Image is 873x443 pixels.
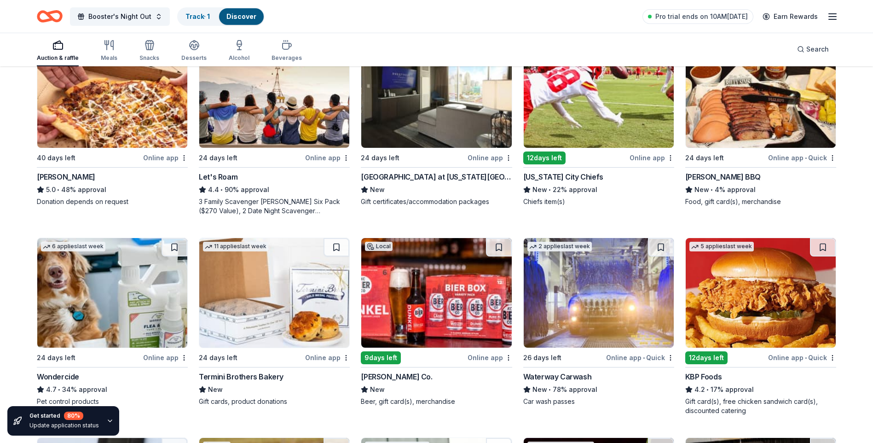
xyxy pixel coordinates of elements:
[37,184,188,195] div: 48% approval
[361,371,432,382] div: [PERSON_NAME] Co.
[199,171,237,182] div: Let's Roam
[606,352,674,363] div: Online app Quick
[523,352,561,363] div: 26 days left
[181,36,207,66] button: Desserts
[685,397,836,415] div: Gift card(s), free chicken sandwich card(s), discounted catering
[199,238,350,406] a: Image for Termini Brothers Bakery11 applieslast week24 days leftOnline appTermini Brothers Bakery...
[185,12,210,20] a: Track· 1
[37,238,188,406] a: Image for Wondercide6 applieslast week24 days leftOnline appWondercide4.7•34% approvalPet control...
[689,242,754,251] div: 5 applies last week
[527,242,592,251] div: 2 applies last week
[37,38,187,148] img: Image for Casey's
[57,186,59,193] span: •
[685,371,722,382] div: KBP Foods
[272,54,302,62] div: Beverages
[29,412,99,420] div: Get started
[655,11,748,22] span: Pro trial ends on 10AM[DATE]
[768,152,836,163] div: Online app Quick
[685,152,724,163] div: 24 days left
[694,384,705,395] span: 4.2
[199,38,349,148] img: Image for Let's Roam
[361,38,512,206] a: Image for Hollywood Casino at Kansas SpeedwayLocal24 days leftOnline app[GEOGRAPHIC_DATA] at [US_...
[630,152,674,163] div: Online app
[361,171,512,182] div: [GEOGRAPHIC_DATA] at [US_STATE][GEOGRAPHIC_DATA]
[523,171,603,182] div: [US_STATE] City Chiefs
[229,54,249,62] div: Alcohol
[139,54,159,62] div: Snacks
[361,197,512,206] div: Gift certificates/accommodation packages
[143,152,188,163] div: Online app
[199,397,350,406] div: Gift cards, product donations
[790,40,836,58] button: Search
[685,351,728,364] div: 12 days left
[143,352,188,363] div: Online app
[58,386,60,393] span: •
[305,352,350,363] div: Online app
[549,386,551,393] span: •
[361,351,401,364] div: 9 days left
[686,38,836,148] img: Image for Billy Sims BBQ
[37,38,188,206] a: Image for Casey'sTop rated5 applieslast week40 days leftOnline app[PERSON_NAME]5.0•48% approvalDo...
[532,184,547,195] span: New
[199,152,237,163] div: 24 days left
[37,152,75,163] div: 40 days left
[694,184,709,195] span: New
[37,397,188,406] div: Pet control products
[70,7,170,26] button: Booster's Night Out
[37,6,63,27] a: Home
[532,384,547,395] span: New
[523,152,566,164] div: 12 days left
[37,238,187,348] img: Image for Wondercide
[41,242,105,251] div: 6 applies last week
[685,184,836,195] div: 4% approval
[177,7,265,26] button: Track· 1Discover
[642,9,753,24] a: Pro trial ends on 10AM[DATE]
[685,171,761,182] div: [PERSON_NAME] BBQ
[272,36,302,66] button: Beverages
[221,186,223,193] span: •
[199,352,237,363] div: 24 days left
[685,384,836,395] div: 17% approval
[37,352,75,363] div: 24 days left
[806,44,829,55] span: Search
[706,386,709,393] span: •
[365,242,393,251] div: Local
[805,154,807,162] span: •
[685,197,836,206] div: Food, gift card(s), merchandise
[101,36,117,66] button: Meals
[208,384,223,395] span: New
[88,11,151,22] span: Booster's Night Out
[523,371,592,382] div: Waterway Carwash
[305,152,350,163] div: Online app
[805,354,807,361] span: •
[757,8,823,25] a: Earn Rewards
[361,38,511,148] img: Image for Hollywood Casino at Kansas Speedway
[226,12,256,20] a: Discover
[524,238,674,348] img: Image for Waterway Carwash
[361,238,511,348] img: Image for KC Bier Co.
[199,38,350,216] a: Image for Let's Roam2 applieslast week24 days leftOnline appLet's Roam4.4•90% approval3 Family Sc...
[37,54,79,62] div: Auction & raffle
[370,384,385,395] span: New
[686,238,836,348] img: Image for KBP Foods
[37,36,79,66] button: Auction & raffle
[361,397,512,406] div: Beer, gift card(s), merchandise
[523,397,674,406] div: Car wash passes
[370,184,385,195] span: New
[37,197,188,206] div: Donation depends on request
[711,186,713,193] span: •
[468,352,512,363] div: Online app
[64,412,83,420] div: 80 %
[208,184,219,195] span: 4.4
[199,197,350,216] div: 3 Family Scavenger [PERSON_NAME] Six Pack ($270 Value), 2 Date Night Scavenger [PERSON_NAME] Two ...
[523,184,674,195] div: 22% approval
[199,238,349,348] img: Image for Termini Brothers Bakery
[37,371,79,382] div: Wondercide
[46,184,56,195] span: 5.0
[229,36,249,66] button: Alcohol
[523,384,674,395] div: 78% approval
[685,38,836,206] a: Image for Billy Sims BBQ1 applylast week24 days leftOnline app•Quick[PERSON_NAME] BBQNew•4% appro...
[643,354,645,361] span: •
[139,36,159,66] button: Snacks
[468,152,512,163] div: Online app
